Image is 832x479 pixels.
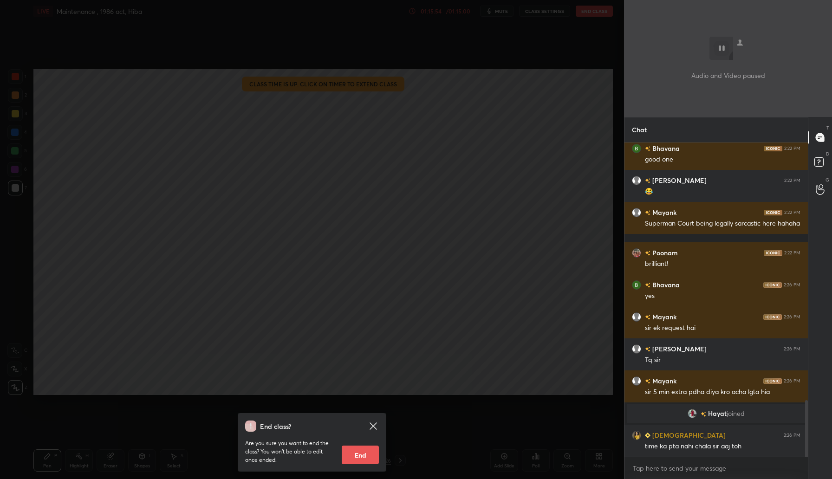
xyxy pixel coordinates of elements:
[784,433,800,438] div: 2:26 PM
[245,439,334,464] p: Are you sure you want to end the class? You won’t be able to edit once ended.
[763,282,782,288] img: iconic-dark.1390631f.png
[645,433,650,438] img: Learner_Badge_beginner_1_8b307cf2a0.svg
[645,315,650,320] img: no-rating-badge.077c3623.svg
[645,219,800,228] div: Superman Court being legally sarcastic here hahaha
[645,291,800,301] div: yes
[764,250,782,256] img: iconic-dark.1390631f.png
[645,388,800,397] div: sir 5 min extra pdha diya kro acha lgta hia
[764,210,782,215] img: iconic-dark.1390631f.png
[632,208,641,217] img: default.png
[650,280,680,290] h6: Bhavana
[701,412,706,417] img: no-rating-badge.077c3623.svg
[645,251,650,256] img: no-rating-badge.077c3623.svg
[645,178,650,183] img: no-rating-badge.077c3623.svg
[342,446,379,464] button: End
[650,344,707,354] h6: [PERSON_NAME]
[645,155,800,164] div: good one
[645,356,800,365] div: Tq sir
[784,346,800,352] div: 2:26 PM
[764,146,782,151] img: iconic-dark.1390631f.png
[632,431,641,440] img: 6849b36f877c4469a0414fc55d28668f.jpg
[632,248,641,258] img: ec752df77aed4352aae2d54e0ebf61be.jpg
[825,176,829,183] p: G
[708,410,727,417] span: Hayat
[688,409,697,418] img: 56e65c4f952f4ebe94aa3a7ed9e82454.jpg
[645,210,650,215] img: no-rating-badge.077c3623.svg
[645,442,800,451] div: time ka pta nahi chala sir aaj toh
[650,143,680,153] h6: Bhavana
[784,378,800,384] div: 2:26 PM
[784,314,800,320] div: 2:26 PM
[784,282,800,288] div: 2:26 PM
[650,376,676,386] h6: Mayank
[784,178,800,183] div: 2:22 PM
[763,314,782,320] img: iconic-dark.1390631f.png
[650,430,726,440] h6: [DEMOGRAPHIC_DATA]
[645,347,650,352] img: no-rating-badge.077c3623.svg
[650,175,707,185] h6: [PERSON_NAME]
[632,344,641,354] img: default.png
[727,410,745,417] span: joined
[645,283,650,288] img: no-rating-badge.077c3623.svg
[632,376,641,386] img: default.png
[763,378,782,384] img: iconic-dark.1390631f.png
[650,207,676,217] h6: Mayank
[632,144,641,153] img: 7e95074dd336498c85882a9759a5a93d.jpg
[645,379,650,384] img: no-rating-badge.077c3623.svg
[632,312,641,322] img: default.png
[826,150,829,157] p: D
[650,248,678,258] h6: Poonam
[645,259,800,269] div: brilliant!
[650,312,676,322] h6: Mayank
[624,142,808,457] div: grid
[826,124,829,131] p: T
[260,421,291,431] h4: End class?
[632,280,641,290] img: 7e95074dd336498c85882a9759a5a93d.jpg
[645,146,650,151] img: no-rating-badge.077c3623.svg
[624,117,654,142] p: Chat
[645,324,800,333] div: sir ek request hai
[784,146,800,151] div: 2:22 PM
[784,250,800,256] div: 2:22 PM
[632,176,641,185] img: default.png
[784,210,800,215] div: 2:22 PM
[645,187,800,196] div: 😂
[691,71,765,80] p: Audio and Video paused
